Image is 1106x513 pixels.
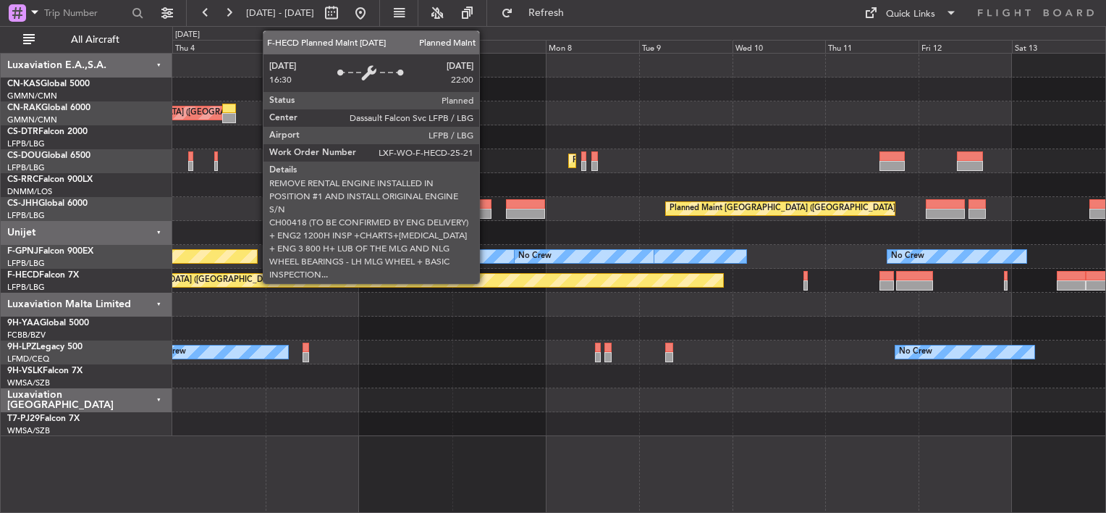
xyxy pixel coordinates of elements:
a: 9H-VSLKFalcon 7X [7,367,83,375]
a: WMSA/SZB [7,378,50,388]
span: CN-KAS [7,80,41,88]
span: CS-JHH [7,199,38,208]
span: CS-DTR [7,128,38,136]
div: Mon 8 [546,40,639,53]
a: CS-RRCFalcon 900LX [7,175,93,184]
a: CS-DTRFalcon 2000 [7,128,88,136]
div: Planned Maint [GEOGRAPHIC_DATA] ([GEOGRAPHIC_DATA]) [670,198,898,220]
a: WMSA/SZB [7,425,50,436]
a: CS-DOUGlobal 6500 [7,151,90,160]
div: No Crew [891,246,924,267]
span: 9H-VSLK [7,367,43,375]
div: Quick Links [886,7,935,22]
div: Fri 12 [919,40,1012,53]
span: CN-RAK [7,104,41,112]
a: CN-RAKGlobal 6000 [7,104,90,112]
a: CN-KASGlobal 5000 [7,80,90,88]
span: F-HECD [7,271,39,280]
a: GMMN/CMN [7,114,57,125]
input: Trip Number [44,2,127,24]
span: F-GPNJ [7,247,38,256]
a: GMMN/CMN [7,91,57,101]
a: LFPB/LBG [7,258,45,269]
span: CS-DOU [7,151,41,160]
span: 9H-LPZ [7,343,36,351]
div: Sat 6 [359,40,452,53]
span: T7-PJ29 [7,414,40,423]
div: No Crew [899,341,932,363]
div: Planned Maint [GEOGRAPHIC_DATA] ([GEOGRAPHIC_DATA]) [573,150,801,172]
div: Thu 4 [172,40,266,53]
div: Wed 10 [733,40,826,53]
div: Thu 11 [825,40,919,53]
button: Quick Links [857,1,964,25]
div: No Crew [269,246,303,267]
a: 9H-YAAGlobal 5000 [7,319,89,328]
a: T7-PJ29Falcon 7X [7,414,80,423]
span: Refresh [516,8,577,18]
a: LFMD/CEQ [7,354,49,364]
button: All Aircraft [16,28,157,51]
a: FCBB/BZV [7,330,46,341]
a: 9H-LPZLegacy 500 [7,343,83,351]
div: Fri 5 [266,40,359,53]
span: CS-RRC [7,175,38,184]
div: [DATE] [175,29,200,41]
span: All Aircraft [38,35,153,45]
a: DNMM/LOS [7,186,52,197]
a: F-GPNJFalcon 900EX [7,247,93,256]
div: Tue 9 [639,40,733,53]
a: F-HECDFalcon 7X [7,271,79,280]
div: Sat 13 [1012,40,1105,53]
span: [DATE] - [DATE] [246,7,314,20]
div: No Crew [518,246,552,267]
div: Sun 7 [452,40,546,53]
span: 9H-YAA [7,319,40,328]
a: CS-JHHGlobal 6000 [7,199,88,208]
a: LFPB/LBG [7,210,45,221]
a: LFPB/LBG [7,282,45,293]
button: Refresh [494,1,581,25]
a: LFPB/LBG [7,138,45,149]
a: LFPB/LBG [7,162,45,173]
